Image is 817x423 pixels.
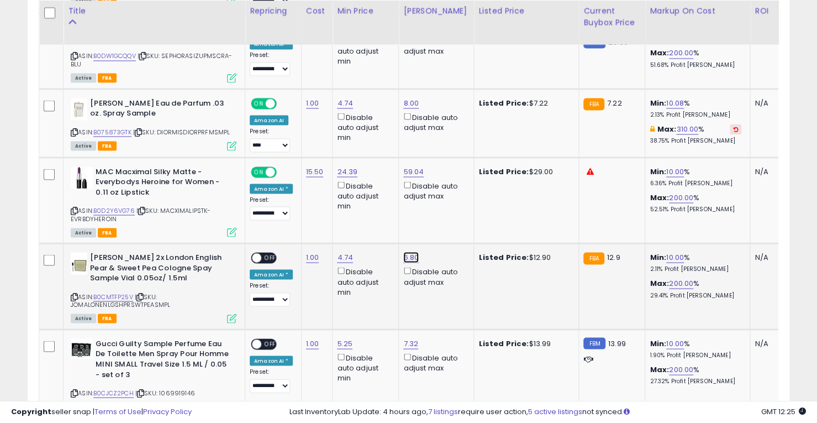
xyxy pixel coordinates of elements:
div: $12.90 [478,252,570,262]
span: ON [252,98,266,108]
p: 38.75% Profit [PERSON_NAME] [650,137,741,144]
span: FBA [98,141,117,150]
b: Max: [650,364,669,374]
div: Listed Price [478,5,574,17]
b: Max: [650,48,669,58]
span: OFF [275,167,293,176]
div: % [650,364,741,385]
a: 59.04 [403,166,424,177]
strong: Copyright [11,406,51,417]
div: Disable auto adjust min [337,351,390,383]
div: Min Price [337,5,394,17]
div: Disable auto adjust min [337,111,390,143]
span: FBA [98,73,117,82]
span: All listings currently available for purchase on Amazon [71,73,96,82]
div: % [650,192,741,213]
a: 5 active listings [528,406,582,417]
div: Amazon AI [250,115,288,125]
a: 1.00 [306,252,319,263]
div: Disable auto adjust max [403,35,465,56]
div: Disable auto adjust max [403,179,465,201]
a: 10.00 [666,338,684,349]
b: Listed Price: [478,252,529,262]
b: Max: [650,192,669,202]
b: Listed Price: [478,97,529,108]
img: 31gKt0lEt8L._SL40_.jpg [71,166,93,189]
a: Terms of Use [94,406,141,417]
a: 4.74 [337,97,353,108]
div: ASIN: [71,22,236,81]
small: FBM [583,337,605,349]
div: $7.22 [478,98,570,108]
b: Max: [657,123,677,134]
span: All listings currently available for purchase on Amazon [71,314,96,323]
a: B0D2Y6VG76 [93,206,135,215]
span: ON [252,167,266,176]
div: $29.00 [478,166,570,176]
div: N/A [755,252,791,262]
a: Privacy Policy [143,406,192,417]
p: 27.32% Profit [PERSON_NAME] [650,377,741,385]
div: N/A [755,98,791,108]
div: Amazon AI * [250,269,293,279]
a: 5.25 [337,338,352,349]
span: | SKU: SEPHORASIZUPMSCRA-BLU [71,51,232,68]
b: Max: [650,278,669,288]
b: Gucci Guilty Sample Perfume Eau De Toilette Men Spray Pour Homme MINI SMALL Travel Size 1.5 ML / ... [96,338,230,382]
div: ASIN: [71,252,236,322]
span: 2025-08-15 12:25 GMT [761,406,806,417]
span: OFF [261,339,279,348]
a: 24.39 [337,166,357,177]
div: % [650,252,741,273]
i: Revert to store-level Max Markup [733,126,738,132]
div: Repricing [250,5,297,17]
div: Title [68,5,240,17]
span: 7.22 [607,97,622,108]
span: | SKU: JOMALONENLGSHPRSWTPEASMPL [71,292,170,309]
a: 10.00 [666,166,684,177]
div: Last InventoryLab Update: 4 hours ago, require user action, not synced. [289,407,806,417]
span: All listings currently available for purchase on Amazon [71,228,96,237]
b: Min: [650,97,666,108]
p: 29.41% Profit [PERSON_NAME] [650,291,741,299]
a: 10.00 [666,252,684,263]
div: Disable auto adjust min [337,35,390,67]
div: Preset: [250,281,293,306]
p: 51.68% Profit [PERSON_NAME] [650,61,741,69]
img: 31+szjwzHtL._SL40_.jpg [71,252,87,274]
span: OFF [261,253,279,263]
div: % [650,98,741,118]
div: Current Buybox Price [583,5,640,28]
a: B075873GTK [93,127,131,137]
b: [PERSON_NAME] 2x London English Pear & Sweet Pea Cologne Spay Sample Vial 0.05oz/ 1.5ml [90,252,224,286]
a: 200.00 [669,278,693,289]
p: 52.51% Profit [PERSON_NAME] [650,205,741,213]
a: 7 listings [428,406,458,417]
a: 8.00 [403,97,419,108]
a: 4.74 [337,252,353,263]
p: 2.11% Profit [PERSON_NAME] [650,265,741,273]
b: MAC Macximal Silky Matte - Everybodys Heroine for Women - 0.11 oz Lipstick [96,166,230,200]
div: Disable auto adjust max [403,111,465,132]
a: 200.00 [669,192,693,203]
div: Disable auto adjust max [403,351,465,373]
a: 200.00 [669,48,693,59]
a: 15.50 [306,166,324,177]
div: Disable auto adjust max [403,265,465,286]
div: Preset: [250,368,293,393]
b: Listed Price: [478,338,529,348]
a: 1.00 [306,338,319,349]
span: FBA [98,228,117,237]
a: 1.00 [306,97,319,108]
a: 7.32 [403,338,418,349]
p: 1.90% Profit [PERSON_NAME] [650,351,741,359]
div: Markup on Cost [650,5,745,17]
div: ASIN: [71,166,236,236]
b: Min: [650,338,666,348]
th: The percentage added to the cost of goods (COGS) that forms the calculator for Min & Max prices. [645,1,750,44]
div: Amazon AI * [250,356,293,365]
span: 13.99 [608,338,626,348]
a: B0CJCZ2PCH [93,388,134,398]
small: FBA [583,252,604,264]
div: Cost [306,5,328,17]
